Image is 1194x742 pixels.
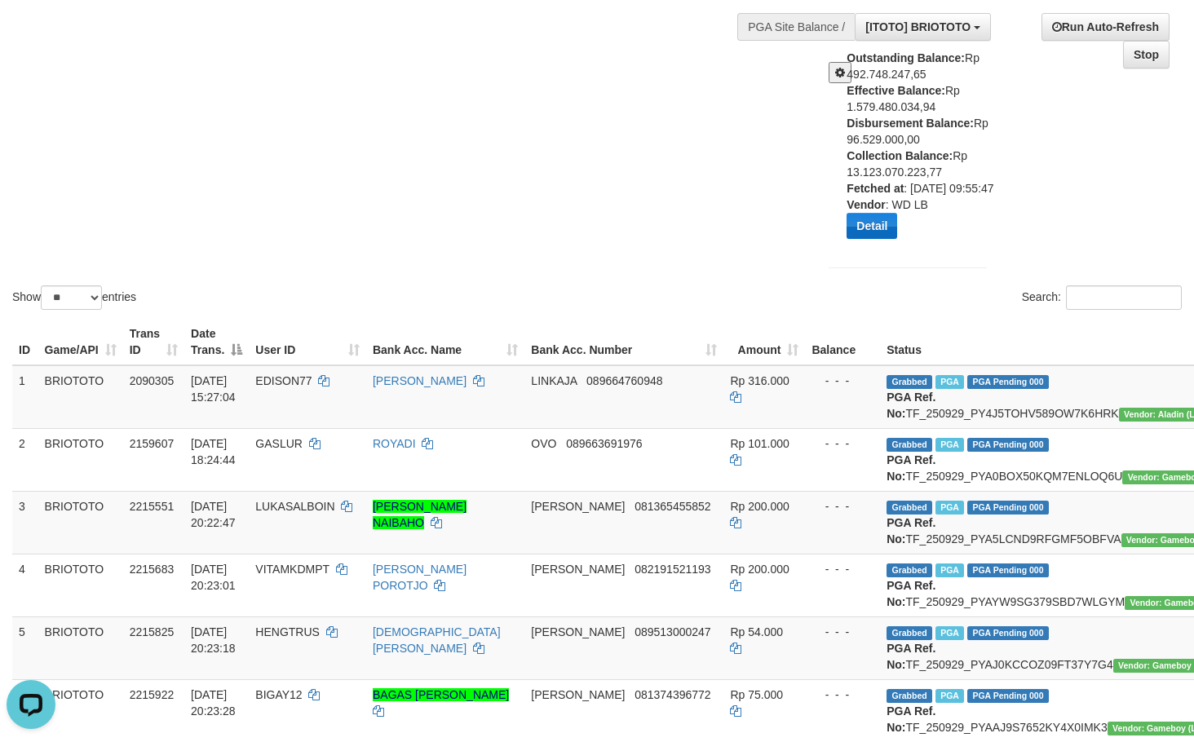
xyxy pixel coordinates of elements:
span: VITAMKDMPT [255,563,329,576]
th: User ID: activate to sort column ascending [249,319,366,365]
span: Grabbed [887,626,932,640]
span: EDISON77 [255,374,312,387]
span: 2215922 [130,688,175,701]
span: Marked by bzmprad [935,689,964,703]
input: Search: [1066,285,1182,310]
b: Outstanding Balance: [847,51,965,64]
select: Showentries [41,285,102,310]
span: PGA Pending [967,563,1049,577]
span: Rp 200.000 [730,563,789,576]
div: - - - [811,498,873,515]
span: [PERSON_NAME] [531,563,625,576]
b: PGA Ref. No: [887,391,935,420]
span: PGA Pending [967,375,1049,389]
div: - - - [811,561,873,577]
span: LINKAJA [531,374,577,387]
label: Search: [1022,285,1182,310]
span: Rp 316.000 [730,374,789,387]
span: Grabbed [887,689,932,703]
button: Detail [847,213,897,239]
span: Marked by bzmprad [935,438,964,452]
a: Run Auto-Refresh [1041,13,1170,41]
th: Balance [805,319,880,365]
span: Grabbed [887,563,932,577]
span: Rp 75.000 [730,688,783,701]
td: BRIOTOTO [38,554,123,616]
td: 2 [12,428,38,491]
span: Marked by bzmprad [935,563,964,577]
th: Trans ID: activate to sort column ascending [123,319,184,365]
th: ID [12,319,38,365]
div: Rp 492.748.247,65 Rp 1.579.480.034,94 Rp 96.529.000,00 Rp 13.123.070.223,77 : [DATE] 09:55:47 : W... [847,50,999,251]
span: Marked by bzmprad [935,501,964,515]
span: Copy 089513000247 to clipboard [635,625,710,638]
div: PGA Site Balance / [737,13,855,41]
span: 2090305 [130,374,175,387]
span: [DATE] 20:23:01 [191,563,236,592]
span: Grabbed [887,375,932,389]
span: GASLUR [255,437,303,450]
b: Collection Balance: [847,149,953,162]
span: PGA Pending [967,626,1049,640]
b: Fetched at [847,182,904,195]
span: 2159607 [130,437,175,450]
span: 2215683 [130,563,175,576]
div: - - - [811,435,873,452]
span: OVO [531,437,556,450]
label: Show entries [12,285,136,310]
b: PGA Ref. No: [887,453,935,483]
div: - - - [811,687,873,703]
span: PGA Pending [967,689,1049,703]
div: - - - [811,373,873,389]
span: PGA Pending [967,438,1049,452]
span: Copy 089663691976 to clipboard [566,437,642,450]
span: Rp 54.000 [730,625,783,638]
span: [PERSON_NAME] [531,625,625,638]
a: [PERSON_NAME] POROTJO [373,563,467,592]
b: PGA Ref. No: [887,516,935,545]
th: Game/API: activate to sort column ascending [38,319,123,365]
span: HENGTRUS [255,625,320,638]
td: BRIOTOTO [38,428,123,491]
th: Date Trans.: activate to sort column descending [184,319,249,365]
td: 3 [12,491,38,554]
span: [DATE] 20:23:28 [191,688,236,718]
th: Bank Acc. Number: activate to sort column ascending [524,319,723,365]
span: Grabbed [887,501,932,515]
span: [DATE] 15:27:04 [191,374,236,404]
span: [DATE] 18:24:44 [191,437,236,466]
b: PGA Ref. No: [887,642,935,671]
span: Rp 101.000 [730,437,789,450]
button: Open LiveChat chat widget [7,7,55,55]
span: Marked by bzmprad [935,375,964,389]
td: 1 [12,365,38,429]
td: 4 [12,554,38,616]
a: [PERSON_NAME] NAIBAHO [373,500,467,529]
span: Rp 200.000 [730,500,789,513]
span: [DATE] 20:23:18 [191,625,236,655]
b: PGA Ref. No: [887,579,935,608]
div: - - - [811,624,873,640]
a: BAGAS [PERSON_NAME] [373,688,509,701]
span: Copy 081365455852 to clipboard [635,500,710,513]
span: [PERSON_NAME] [531,500,625,513]
a: [PERSON_NAME] [373,374,467,387]
span: 2215551 [130,500,175,513]
b: Vendor [847,198,885,211]
a: [DEMOGRAPHIC_DATA][PERSON_NAME] [373,625,501,655]
span: Grabbed [887,438,932,452]
span: [DATE] 20:22:47 [191,500,236,529]
span: LUKASALBOIN [255,500,334,513]
th: Bank Acc. Name: activate to sort column ascending [366,319,524,365]
span: Marked by bzmprad [935,626,964,640]
span: Copy 089664760948 to clipboard [586,374,662,387]
span: BIGAY12 [255,688,302,701]
td: BRIOTOTO [38,616,123,679]
button: [ITOTO] BRIOTOTO [855,13,991,41]
a: ROYADI [373,437,416,450]
a: Stop [1123,41,1170,68]
td: 5 [12,616,38,679]
span: Copy 081374396772 to clipboard [635,688,710,701]
b: PGA Ref. No: [887,704,935,734]
b: Disbursement Balance: [847,117,974,130]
